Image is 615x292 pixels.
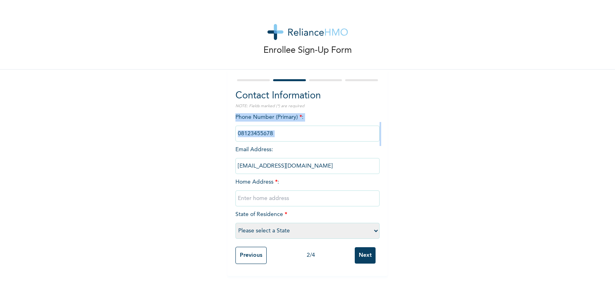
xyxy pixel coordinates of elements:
img: logo [267,24,348,40]
h2: Contact Information [235,89,380,103]
p: NOTE: Fields marked (*) are required [235,103,380,109]
input: Enter Primary Phone Number [235,126,380,142]
span: Home Address : [235,179,380,201]
input: Enter home address [235,190,380,206]
span: State of Residence [235,212,380,234]
input: Enter email Address [235,158,380,174]
p: Enrollee Sign-Up Form [263,44,352,57]
span: Email Address : [235,147,380,169]
input: Next [355,247,376,264]
span: Phone Number (Primary) : [235,114,380,136]
div: 2 / 4 [267,251,355,260]
input: Previous [235,247,267,264]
